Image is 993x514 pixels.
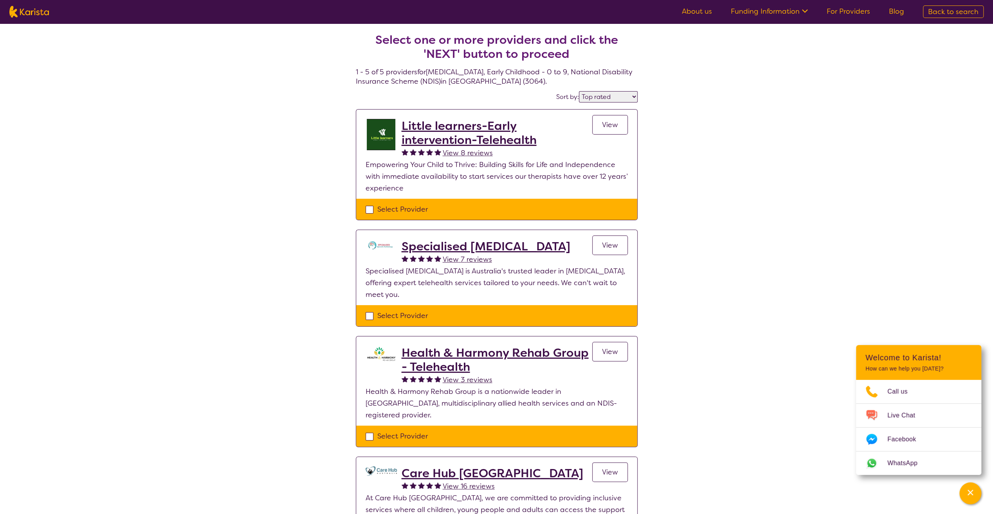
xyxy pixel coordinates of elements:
[366,119,397,150] img: f55hkdaos5cvjyfbzwno.jpg
[402,119,592,147] a: Little learners-Early intervention-Telehealth
[418,255,425,262] img: fullstar
[827,7,870,16] a: For Providers
[923,5,984,18] a: Back to search
[418,376,425,382] img: fullstar
[402,149,408,155] img: fullstar
[410,149,416,155] img: fullstar
[402,255,408,262] img: fullstar
[592,342,628,361] a: View
[928,7,979,16] span: Back to search
[887,433,925,445] span: Facebook
[410,376,416,382] img: fullstar
[602,467,618,477] span: View
[9,6,49,18] img: Karista logo
[402,239,570,253] a: Specialised [MEDICAL_DATA]
[410,255,416,262] img: fullstar
[366,346,397,361] img: ztak9tblhgtrn1fit8ap.png
[865,365,972,372] p: How can we help you [DATE]?
[402,376,408,382] img: fullstar
[434,482,441,489] img: fullstar
[602,241,618,250] span: View
[426,482,433,489] img: fullstar
[402,346,592,374] a: Health & Harmony Rehab Group - Telehealth
[887,410,925,421] span: Live Chat
[443,480,495,492] a: View 16 reviews
[731,7,808,16] a: Funding Information
[889,7,904,16] a: Blog
[887,386,917,397] span: Call us
[366,159,628,194] p: Empowering Your Child to Thrive: Building Skills for Life and Independence with immediate availab...
[602,120,618,129] span: View
[856,380,981,475] ul: Choose channel
[592,115,628,135] a: View
[865,353,972,362] h2: Welcome to Karista!
[402,482,408,489] img: fullstar
[592,462,628,482] a: View
[443,255,492,264] span: View 7 reviews
[682,7,712,16] a: About us
[887,457,927,469] span: WhatsApp
[426,149,433,155] img: fullstar
[443,253,492,265] a: View 7 reviews
[366,239,397,251] img: tc7lufxpovpqcirzzyzq.png
[443,147,493,159] a: View 8 reviews
[443,374,492,386] a: View 3 reviews
[443,482,495,491] span: View 16 reviews
[356,14,638,86] h4: 1 - 5 of 5 providers for [MEDICAL_DATA] , Early Childhood - 0 to 9 , National Disability Insuranc...
[426,255,433,262] img: fullstar
[418,149,425,155] img: fullstar
[418,482,425,489] img: fullstar
[366,386,628,421] p: Health & Harmony Rehab Group is a nationwide leader in [GEOGRAPHIC_DATA], multidisciplinary allie...
[443,375,492,385] span: View 3 reviews
[410,482,416,489] img: fullstar
[856,345,981,475] div: Channel Menu
[556,93,579,101] label: Sort by:
[434,255,441,262] img: fullstar
[959,482,981,504] button: Channel Menu
[402,466,583,480] a: Care Hub [GEOGRAPHIC_DATA]
[592,235,628,255] a: View
[366,466,397,476] img: ghwmlfce3t00xkecpakn.jpg
[602,347,618,356] span: View
[434,376,441,382] img: fullstar
[366,265,628,300] p: Specialised [MEDICAL_DATA] is Australia's trusted leader in [MEDICAL_DATA], offering expert teleh...
[443,148,493,158] span: View 8 reviews
[365,33,628,61] h2: Select one or more providers and click the 'NEXT' button to proceed
[434,149,441,155] img: fullstar
[426,376,433,382] img: fullstar
[856,451,981,475] a: Web link opens in a new tab.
